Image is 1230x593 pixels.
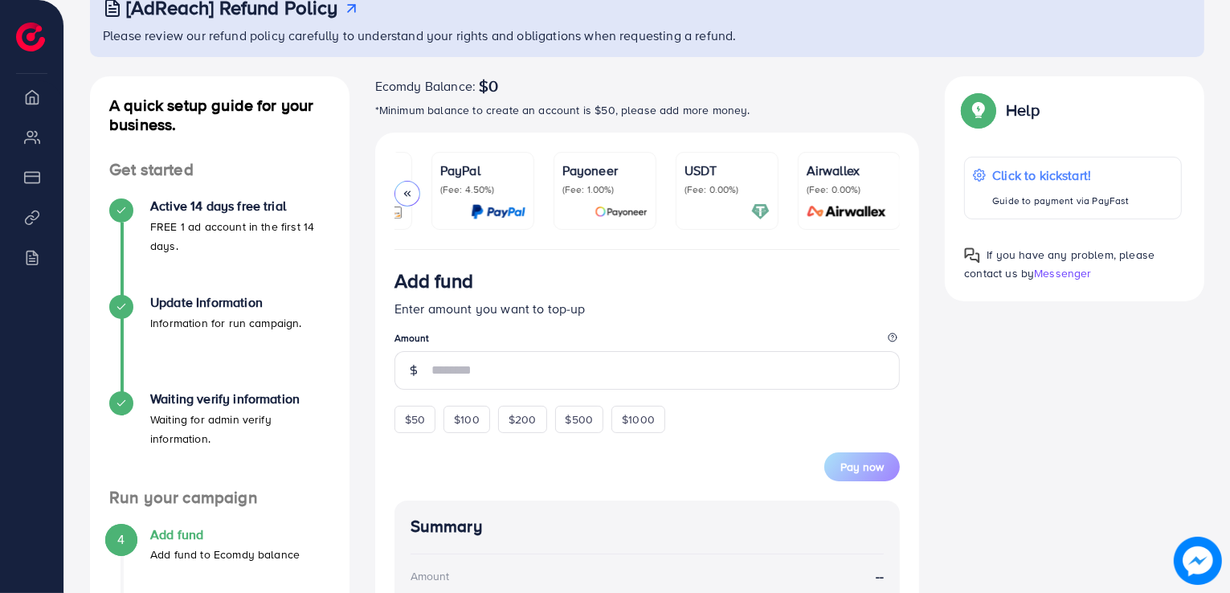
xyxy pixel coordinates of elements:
[375,100,920,120] p: *Minimum balance to create an account is $50, please add more money.
[150,545,300,564] p: Add fund to Ecomdy balance
[751,202,770,221] img: card
[394,269,473,292] h3: Add fund
[509,411,537,427] span: $200
[411,517,885,537] h4: Summary
[375,76,476,96] span: Ecomdy Balance:
[103,26,1195,45] p: Please review our refund policy carefully to understand your rights and obligations when requesti...
[1034,265,1091,281] span: Messenger
[90,160,349,180] h4: Get started
[1006,100,1040,120] p: Help
[90,295,349,391] li: Update Information
[992,166,1129,185] p: Click to kickstart!
[876,567,884,586] strong: --
[802,202,892,221] img: card
[807,161,892,180] p: Airwallex
[394,331,901,351] legend: Amount
[964,96,993,125] img: Popup guide
[684,183,770,196] p: (Fee: 0.00%)
[90,96,349,134] h4: A quick setup guide for your business.
[595,202,648,221] img: card
[566,411,594,427] span: $500
[90,198,349,295] li: Active 14 days free trial
[964,247,980,264] img: Popup guide
[684,161,770,180] p: USDT
[992,191,1129,211] p: Guide to payment via PayFast
[150,295,302,310] h4: Update Information
[440,161,525,180] p: PayPal
[405,411,425,427] span: $50
[117,530,125,549] span: 4
[824,452,900,481] button: Pay now
[90,391,349,488] li: Waiting verify information
[150,410,330,448] p: Waiting for admin verify information.
[150,391,330,407] h4: Waiting verify information
[807,183,892,196] p: (Fee: 0.00%)
[394,299,901,318] p: Enter amount you want to top-up
[16,22,45,51] img: logo
[90,488,349,508] h4: Run your campaign
[562,183,648,196] p: (Fee: 1.00%)
[471,202,525,221] img: card
[964,247,1154,281] span: If you have any problem, please contact us by
[454,411,480,427] span: $100
[479,76,498,96] span: $0
[150,217,330,256] p: FREE 1 ad account in the first 14 days.
[840,459,884,475] span: Pay now
[150,527,300,542] h4: Add fund
[440,183,525,196] p: (Fee: 4.50%)
[150,313,302,333] p: Information for run campaign.
[562,161,648,180] p: Payoneer
[622,411,655,427] span: $1000
[150,198,330,214] h4: Active 14 days free trial
[1174,537,1222,585] img: image
[411,568,450,584] div: Amount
